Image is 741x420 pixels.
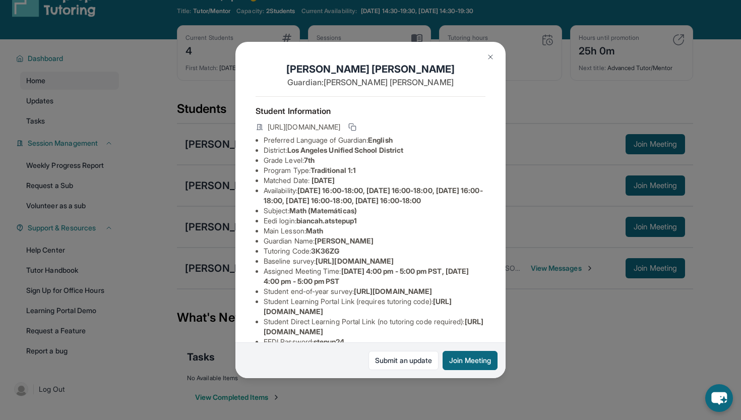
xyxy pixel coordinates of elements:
[264,296,485,317] li: Student Learning Portal Link (requires tutoring code) :
[368,351,439,370] a: Submit an update
[315,236,374,245] span: [PERSON_NAME]
[264,226,485,236] li: Main Lesson :
[264,266,485,286] li: Assigned Meeting Time :
[264,286,485,296] li: Student end-of-year survey :
[368,136,393,144] span: English
[268,122,340,132] span: [URL][DOMAIN_NAME]
[705,384,733,412] button: chat-button
[264,145,485,155] li: District:
[304,156,315,164] span: 7th
[264,317,485,337] li: Student Direct Learning Portal Link (no tutoring code required) :
[296,216,357,225] span: biancah.atstepup1
[346,121,358,133] button: Copy link
[256,62,485,76] h1: [PERSON_NAME] [PERSON_NAME]
[264,216,485,226] li: Eedi login :
[264,135,485,145] li: Preferred Language of Guardian:
[264,186,485,206] li: Availability:
[264,175,485,186] li: Matched Date:
[486,53,495,61] img: Close Icon
[264,186,483,205] span: [DATE] 16:00-18:00, [DATE] 16:00-18:00, [DATE] 16:00-18:00, [DATE] 16:00-18:00, [DATE] 16:00-18:00
[289,206,357,215] span: Math (Matemáticas)
[264,165,485,175] li: Program Type:
[264,246,485,256] li: Tutoring Code :
[354,287,432,295] span: [URL][DOMAIN_NAME]
[264,236,485,246] li: Guardian Name :
[256,105,485,117] h4: Student Information
[264,337,485,347] li: EEDI Password :
[287,146,403,154] span: Los Angeles Unified School District
[316,257,394,265] span: [URL][DOMAIN_NAME]
[312,176,335,185] span: [DATE]
[264,155,485,165] li: Grade Level:
[256,76,485,88] p: Guardian: [PERSON_NAME] [PERSON_NAME]
[306,226,323,235] span: Math
[311,166,356,174] span: Traditional 1:1
[264,256,485,266] li: Baseline survey :
[311,247,339,255] span: 3K36ZG
[314,337,345,346] span: stepup24
[264,206,485,216] li: Subject :
[264,267,469,285] span: [DATE] 4:00 pm - 5:00 pm PST, [DATE] 4:00 pm - 5:00 pm PST
[443,351,498,370] button: Join Meeting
